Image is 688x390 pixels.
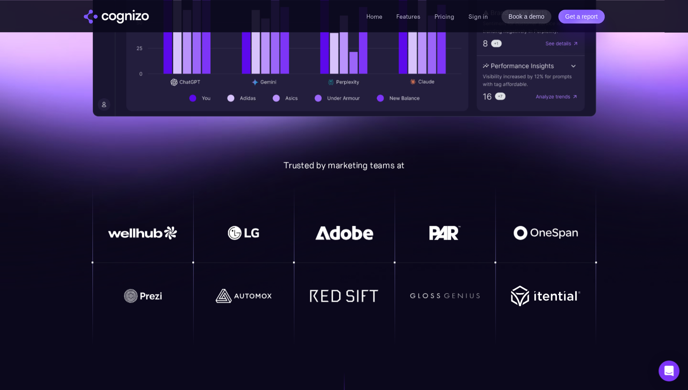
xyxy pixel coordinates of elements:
img: cognizo logo [84,10,149,23]
a: Get a report [558,10,605,23]
a: Book a demo [501,10,551,23]
a: Features [396,13,420,20]
div: Trusted by marketing teams at [92,160,596,170]
a: home [84,10,149,23]
a: Sign in [468,11,487,22]
a: Home [366,13,382,20]
a: Pricing [434,13,454,20]
div: Open Intercom Messenger [658,360,679,381]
